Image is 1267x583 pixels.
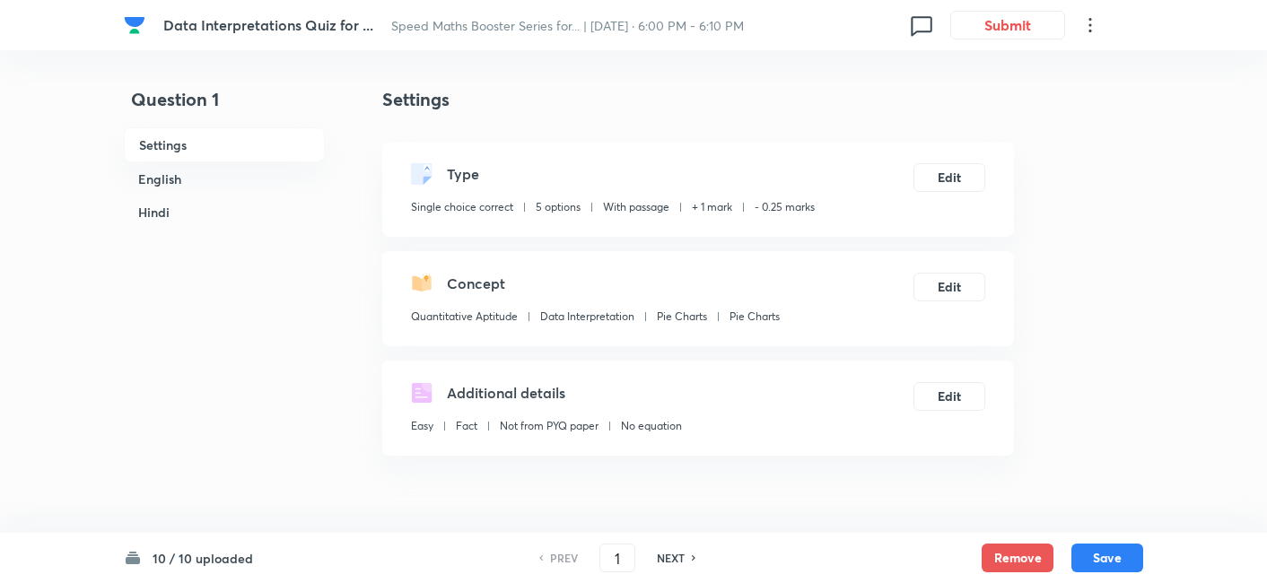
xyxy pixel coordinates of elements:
[411,309,518,325] p: Quantitative Aptitude
[124,14,149,36] a: Company Logo
[1071,544,1143,572] button: Save
[447,273,505,294] h5: Concept
[603,199,669,215] p: With passage
[391,17,744,34] span: Speed Maths Booster Series for... | [DATE] · 6:00 PM - 6:10 PM
[124,14,145,36] img: Company Logo
[730,309,780,325] p: Pie Charts
[913,382,985,411] button: Edit
[382,527,1014,554] h4: In English
[913,273,985,301] button: Edit
[411,273,433,294] img: questionConcept.svg
[153,549,253,568] h6: 10 / 10 uploaded
[982,544,1053,572] button: Remove
[447,382,565,404] h5: Additional details
[550,550,578,566] h6: PREV
[411,418,433,434] p: Easy
[411,199,513,215] p: Single choice correct
[657,550,685,566] h6: NEXT
[536,199,581,215] p: 5 options
[456,418,477,434] p: Fact
[124,86,325,127] h4: Question 1
[382,86,1014,113] h4: Settings
[950,11,1065,39] button: Submit
[621,418,682,434] p: No equation
[657,309,707,325] p: Pie Charts
[692,199,732,215] p: + 1 mark
[411,382,433,404] img: questionDetails.svg
[124,196,325,229] h6: Hindi
[500,418,599,434] p: Not from PYQ paper
[540,309,634,325] p: Data Interpretation
[411,163,433,185] img: questionType.svg
[163,15,373,34] span: Data Interpretations Quiz for ...
[447,163,479,185] h5: Type
[913,163,985,192] button: Edit
[755,199,815,215] p: - 0.25 marks
[124,127,325,162] h6: Settings
[124,162,325,196] h6: English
